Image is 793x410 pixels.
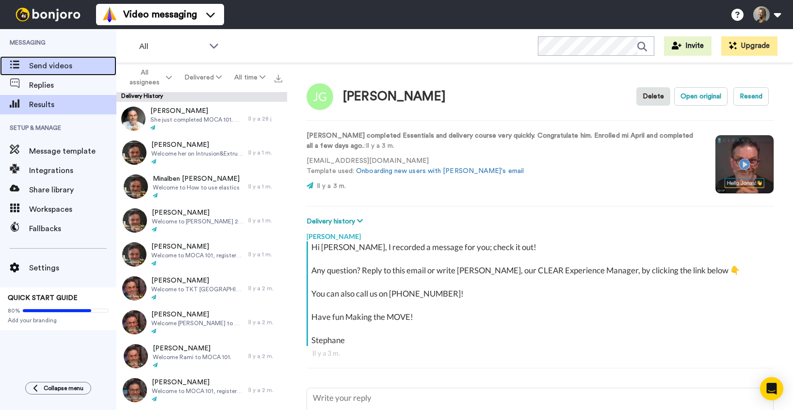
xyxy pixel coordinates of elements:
[307,83,333,110] img: Image of Jonas Gauthier
[139,41,204,52] span: All
[152,387,243,395] span: Welcome to MOCA 101, registered with Flash offer
[29,184,116,196] span: Share library
[116,136,287,170] a: [PERSON_NAME]Welcome her on Intrusion&Extrusion. She has already completed Class II treatments in...
[307,132,693,149] strong: [PERSON_NAME] completed Essentials and delivery course very quickly. Congratulate him. Enrolled m...
[122,242,146,267] img: 9b219f65-5ca7-4e79-824d-275b513fa635-thumb.jpg
[248,183,282,190] div: Il y a 1 m.
[151,140,243,150] span: [PERSON_NAME]
[25,382,91,394] button: Collapse menu
[29,223,116,235] span: Fallbacks
[29,79,116,91] span: Replies
[124,174,148,199] img: 8bc00619-18a8-4d28-b1d7-b82525a8e42f-thumb.jpg
[248,318,282,326] div: Il y a 2 m.
[248,251,282,258] div: Il y a 1 m.
[152,208,243,218] span: [PERSON_NAME]
[116,339,287,373] a: [PERSON_NAME]Welcome Rami to MOCA 101.Il y a 2 m.
[356,168,524,174] a: Onboarding new users with [PERSON_NAME]'s email
[123,8,197,21] span: Video messaging
[151,319,243,327] span: Welcome [PERSON_NAME] to MOCA 101, she subscribe with MOCAFLASH offer
[123,208,147,233] img: 868f6f90-e0b5-441e-b689-d2149ce5a75a-thumb.jpg
[307,216,366,227] button: Delivery history
[248,386,282,394] div: Il y a 2 m.
[8,295,78,301] span: QUICK START GUIDE
[248,352,282,360] div: Il y a 2 m.
[307,131,701,151] p: : Il y a 3 m.
[116,170,287,204] a: Minalben [PERSON_NAME]Welcome to How to use elasticsIl y a 1 m.
[228,69,272,86] button: All time
[760,377,783,400] div: Open Intercom Messenger
[12,8,84,21] img: bj-logo-header-white.svg
[152,218,243,225] span: Welcome to [PERSON_NAME] 2025/26. Registered with CLEAR123
[122,276,146,300] img: bf4cd112-f683-49fa-b770-80ff05a445c5-thumb.jpg
[311,241,771,346] div: Hi [PERSON_NAME], I recorded a message for you; check it out! Any question? Reply to this email o...
[151,150,243,158] span: Welcome her on Intrusion&Extrusion. She has already completed Class II treatments in January.
[123,378,147,402] img: aacd6faa-d1ba-4be6-bf11-4b41a3392491-thumb.jpg
[674,87,728,106] button: Open original
[102,7,117,22] img: vm-color.svg
[29,165,116,176] span: Integrations
[248,149,282,157] div: Il y a 1 m.
[307,227,774,241] div: [PERSON_NAME]
[118,64,178,91] button: All assignees
[248,284,282,292] div: Il y a 2 m.
[733,87,769,106] button: Resend
[29,145,116,157] span: Message template
[664,36,712,56] button: Invite
[29,60,116,72] span: Send videos
[116,204,287,237] a: [PERSON_NAME]Welcome to [PERSON_NAME] 2025/26. Registered with CLEAR123Il y a 1 m.
[116,92,287,102] div: Delivery History
[317,183,346,189] span: Il y a 3 m.
[312,348,768,358] div: Il y a 3 m.
[636,87,670,106] button: Delete
[29,99,116,110] span: Results
[153,353,231,361] span: Welcome Rami to MOCA 101.
[153,344,231,353] span: [PERSON_NAME]
[151,252,243,259] span: Welcome to MOCA 101, registered with FLASH 40% offer. He is also interested in LIVE: Kids&Teens.
[151,242,243,252] span: [PERSON_NAME]
[152,378,243,387] span: [PERSON_NAME]
[151,310,243,319] span: [PERSON_NAME]
[8,316,109,324] span: Add your branding
[116,373,287,407] a: [PERSON_NAME]Welcome to MOCA 101, registered with Flash offerIl y a 2 m.
[150,106,243,116] span: [PERSON_NAME]
[121,107,146,131] img: e6f9aab5-6091-4b7c-ad67-88a5987c56cd-thumb.jpg
[116,271,287,305] a: [PERSON_NAME]Welcome to TKT [GEOGRAPHIC_DATA]. [PERSON_NAME] is [PERSON_NAME] assistant.Il y a 2 m.
[44,384,83,392] span: Collapse menu
[29,204,116,215] span: Workspaces
[124,344,148,368] img: 84ca36ef-538c-4c66-852d-92790b881f19-thumb.jpg
[248,115,282,123] div: Il y a 28 j
[307,156,701,176] p: [EMAIL_ADDRESS][DOMAIN_NAME] Template used:
[122,141,146,165] img: 97a75d30-bbc5-4b8b-83b8-c8a669725dc0-thumb.jpg
[116,237,287,271] a: [PERSON_NAME]Welcome to MOCA 101, registered with FLASH 40% offer. He is also interested in LIVE:...
[153,184,240,191] span: Welcome to How to use elastics
[116,102,287,136] a: [PERSON_NAME]She just completed MOCA 101. She's a pediatric dentist only treating under 18. I thi...
[122,310,146,334] img: 639c1882-b1b0-4aa6-9bb2-483b05f31462-thumb.jpg
[343,90,446,104] div: [PERSON_NAME]
[721,36,777,56] button: Upgrade
[125,68,164,87] span: All assignees
[116,305,287,339] a: [PERSON_NAME]Welcome [PERSON_NAME] to MOCA 101, she subscribe with MOCAFLASH offerIl y a 2 m.
[178,69,228,86] button: Delivered
[151,285,243,293] span: Welcome to TKT [GEOGRAPHIC_DATA]. [PERSON_NAME] is [PERSON_NAME] assistant.
[151,276,243,285] span: [PERSON_NAME]
[272,70,285,85] button: Export all results that match these filters now.
[150,116,243,124] span: She just completed MOCA 101. She's a pediatric dentist only treating under 18. I think she was lo...
[29,262,116,274] span: Settings
[8,307,20,315] span: 80%
[275,75,282,82] img: export.svg
[248,217,282,224] div: Il y a 1 m.
[153,174,240,184] span: Minalben [PERSON_NAME]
